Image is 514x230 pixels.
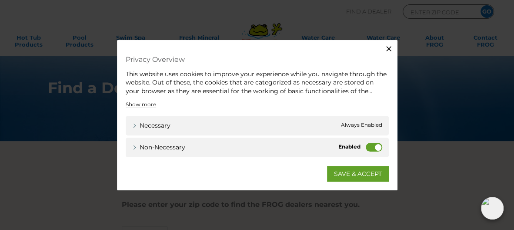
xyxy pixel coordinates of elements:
a: Non-necessary [132,143,185,152]
a: Necessary [132,121,170,130]
a: SAVE & ACCEPT [327,166,389,182]
img: openIcon [481,197,504,220]
span: Always Enabled [341,121,382,130]
div: This website uses cookies to improve your experience while you navigate through the website. Out ... [126,70,389,95]
h4: Privacy Overview [126,53,389,65]
a: Show more [126,101,156,108]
